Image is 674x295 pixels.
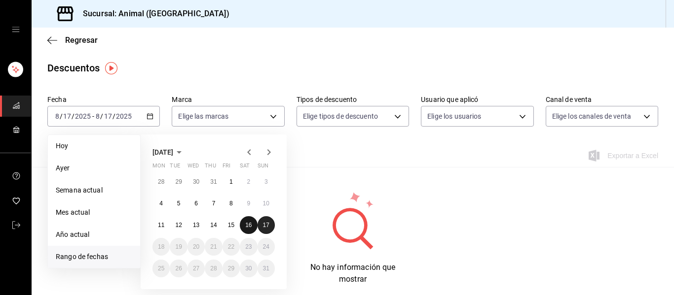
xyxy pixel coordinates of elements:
abbr: August 30, 2025 [245,265,252,272]
span: Regresar [65,35,98,45]
button: August 19, 2025 [170,238,187,256]
abbr: August 20, 2025 [193,243,199,250]
button: August 3, 2025 [258,173,275,191]
button: August 30, 2025 [240,260,257,277]
button: August 18, 2025 [152,238,170,256]
button: August 4, 2025 [152,195,170,212]
abbr: August 16, 2025 [245,222,252,229]
span: Elige tipos de descuento [303,111,378,121]
span: Semana actual [56,185,132,196]
button: July 29, 2025 [170,173,187,191]
abbr: August 1, 2025 [229,178,233,185]
span: No hay información que mostrar [310,262,396,284]
span: / [100,112,103,120]
input: -- [55,112,60,120]
span: / [112,112,115,120]
button: July 28, 2025 [152,173,170,191]
button: Tooltip marker [105,62,117,74]
button: August 22, 2025 [223,238,240,256]
button: August 5, 2025 [170,195,187,212]
label: Marca [172,96,284,103]
button: open drawer [12,26,20,33]
abbr: August 22, 2025 [228,243,234,250]
abbr: August 14, 2025 [210,222,217,229]
button: August 16, 2025 [240,216,257,234]
abbr: August 13, 2025 [193,222,199,229]
abbr: August 10, 2025 [263,200,269,207]
span: / [60,112,63,120]
button: July 30, 2025 [187,173,205,191]
button: August 12, 2025 [170,216,187,234]
button: August 10, 2025 [258,195,275,212]
abbr: August 2, 2025 [247,178,250,185]
input: -- [95,112,100,120]
span: / [72,112,75,120]
span: Elige los usuarios [427,111,481,121]
abbr: August 29, 2025 [228,265,234,272]
abbr: August 28, 2025 [210,265,217,272]
input: -- [104,112,112,120]
span: [DATE] [152,148,173,156]
button: August 17, 2025 [258,216,275,234]
abbr: August 27, 2025 [193,265,199,272]
span: Elige los canales de venta [552,111,631,121]
abbr: August 18, 2025 [158,243,164,250]
h3: Sucursal: Animal ([GEOGRAPHIC_DATA]) [75,8,229,20]
span: Año actual [56,229,132,240]
span: Rango de fechas [56,252,132,262]
button: August 24, 2025 [258,238,275,256]
abbr: July 29, 2025 [175,178,182,185]
abbr: August 4, 2025 [159,200,163,207]
input: -- [63,112,72,120]
label: Tipos de descuento [297,96,409,103]
button: August 26, 2025 [170,260,187,277]
span: Hoy [56,141,132,151]
div: Descuentos [47,61,100,75]
span: Ayer [56,163,132,173]
abbr: Wednesday [187,163,199,173]
abbr: July 30, 2025 [193,178,199,185]
abbr: August 7, 2025 [212,200,216,207]
input: ---- [75,112,91,120]
button: August 9, 2025 [240,195,257,212]
abbr: August 25, 2025 [158,265,164,272]
button: [DATE] [152,146,185,158]
abbr: August 11, 2025 [158,222,164,229]
button: August 29, 2025 [223,260,240,277]
abbr: August 23, 2025 [245,243,252,250]
abbr: August 19, 2025 [175,243,182,250]
button: August 11, 2025 [152,216,170,234]
button: August 25, 2025 [152,260,170,277]
abbr: August 21, 2025 [210,243,217,250]
button: August 6, 2025 [187,195,205,212]
button: August 8, 2025 [223,195,240,212]
button: August 28, 2025 [205,260,222,277]
button: Regresar [47,35,98,45]
button: August 27, 2025 [187,260,205,277]
button: August 2, 2025 [240,173,257,191]
label: Usuario que aplicó [421,96,533,103]
abbr: Thursday [205,163,216,173]
abbr: August 15, 2025 [228,222,234,229]
abbr: July 31, 2025 [210,178,217,185]
label: Fecha [47,96,160,103]
span: - [92,112,94,120]
span: Elige las marcas [178,111,228,121]
button: August 14, 2025 [205,216,222,234]
abbr: Monday [152,163,165,173]
button: August 21, 2025 [205,238,222,256]
button: August 23, 2025 [240,238,257,256]
button: August 15, 2025 [223,216,240,234]
button: August 1, 2025 [223,173,240,191]
abbr: Tuesday [170,163,180,173]
abbr: Saturday [240,163,250,173]
abbr: August 3, 2025 [264,178,268,185]
button: August 20, 2025 [187,238,205,256]
abbr: August 31, 2025 [263,265,269,272]
abbr: Sunday [258,163,268,173]
button: August 13, 2025 [187,216,205,234]
abbr: Friday [223,163,230,173]
abbr: August 5, 2025 [177,200,181,207]
abbr: August 17, 2025 [263,222,269,229]
input: ---- [115,112,132,120]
